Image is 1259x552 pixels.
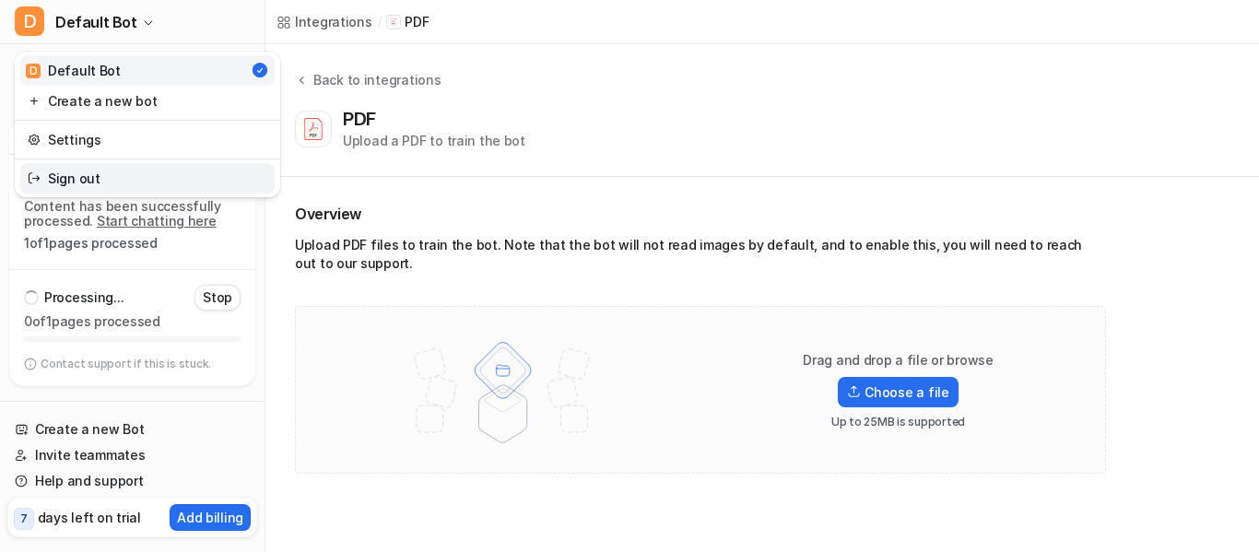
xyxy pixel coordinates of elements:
[26,61,121,80] div: Default Bot
[28,91,41,111] img: reset
[55,9,137,35] span: Default Bot
[15,52,280,197] div: DDefault Bot
[15,6,44,36] span: D
[28,169,41,188] img: reset
[20,124,275,155] a: Settings
[20,163,275,194] a: Sign out
[20,86,275,116] a: Create a new bot
[26,64,41,78] span: D
[28,130,41,149] img: reset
